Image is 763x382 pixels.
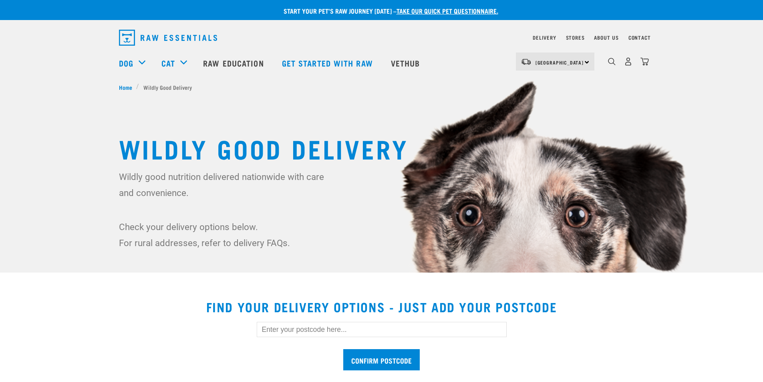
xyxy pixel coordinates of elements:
[257,322,507,337] input: Enter your postcode here...
[536,61,584,64] span: [GEOGRAPHIC_DATA]
[533,36,556,39] a: Delivery
[10,299,753,314] h2: Find your delivery options - just add your postcode
[119,57,133,69] a: Dog
[119,219,329,251] p: Check your delivery options below. For rural addresses, refer to delivery FAQs.
[119,83,644,91] nav: breadcrumbs
[566,36,585,39] a: Stores
[343,349,420,370] input: Confirm postcode
[521,58,531,65] img: van-moving.png
[161,57,175,69] a: Cat
[195,47,274,79] a: Raw Education
[119,30,217,46] img: Raw Essentials Logo
[628,36,651,39] a: Contact
[119,83,132,91] span: Home
[624,57,632,66] img: user.png
[608,58,616,65] img: home-icon-1@2x.png
[274,47,383,79] a: Get started with Raw
[383,47,430,79] a: Vethub
[113,26,651,49] nav: dropdown navigation
[594,36,618,39] a: About Us
[119,169,329,201] p: Wildly good nutrition delivered nationwide with care and convenience.
[640,57,649,66] img: home-icon@2x.png
[119,133,644,162] h1: Wildly Good Delivery
[397,9,498,12] a: take our quick pet questionnaire.
[119,83,137,91] a: Home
